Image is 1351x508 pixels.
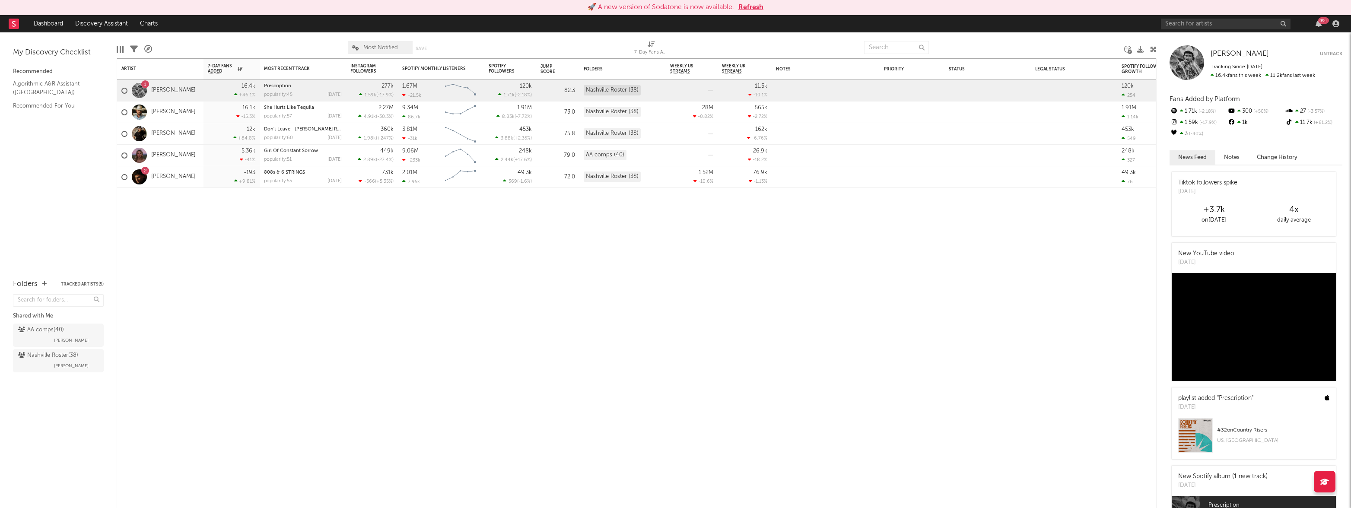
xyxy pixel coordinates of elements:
[402,157,420,163] div: -233k
[1211,73,1315,78] span: 11.2k fans last week
[748,114,767,119] div: -2.72 %
[1178,178,1237,187] div: Tiktok followers spike
[516,114,531,119] span: -7.72 %
[584,107,641,117] div: Nashville Roster (38)
[13,67,104,77] div: Recommended
[584,150,626,160] div: AA comps (40)
[515,136,531,141] span: +2.35 %
[69,15,134,32] a: Discovery Assistant
[516,93,531,98] span: -2.18 %
[1122,114,1138,120] div: 1.14k
[584,67,648,72] div: Folders
[378,93,392,98] span: -17.9 %
[54,361,89,371] span: [PERSON_NAME]
[134,15,164,32] a: Charts
[264,170,342,175] div: 808s & 6 STRINGS
[518,170,532,175] div: 49.3k
[151,87,196,94] a: [PERSON_NAME]
[234,92,255,98] div: +46.1 %
[1178,403,1253,412] div: [DATE]
[634,37,669,62] div: 7-Day Fans Added (7-Day Fans Added)
[702,105,713,111] div: 28M
[1285,106,1342,117] div: 27
[1178,481,1268,490] div: [DATE]
[377,136,392,141] span: +247 %
[540,129,575,139] div: 75.8
[1170,106,1227,117] div: 1.71k
[1217,395,1253,401] a: "Prescription"
[495,135,532,141] div: ( )
[264,149,342,153] div: Girl Of Constant Sorrow
[364,136,376,141] span: 1.98k
[1161,19,1291,29] input: Search for artists
[495,157,532,162] div: ( )
[519,127,532,132] div: 453k
[327,136,342,140] div: [DATE]
[753,148,767,154] div: 26.9k
[722,63,754,74] span: Weekly UK Streams
[264,149,318,153] a: Girl Of Constant Sorrow
[693,114,713,119] div: -0.82 %
[441,166,480,188] svg: Chart title
[540,172,575,182] div: 72.0
[1178,472,1268,481] div: New Spotify album (1 new track)
[144,37,152,62] div: A&R Pipeline
[501,136,513,141] span: 3.88k
[1172,418,1336,459] a: #32onCountry RisersUS, [GEOGRAPHIC_DATA]
[1215,150,1248,165] button: Notes
[264,105,314,110] a: She Hurts Like Tequila
[884,67,919,72] div: Priority
[749,178,767,184] div: -1.13 %
[670,63,700,74] span: Weekly US Streams
[1122,105,1136,111] div: 1.91M
[1316,20,1322,27] button: 99+
[1178,394,1253,403] div: playlist added
[208,63,235,74] span: 7-Day Fans Added
[747,135,767,141] div: -6.76 %
[1122,170,1136,175] div: 49.3k
[54,335,89,346] span: [PERSON_NAME]
[402,105,418,111] div: 9.34M
[233,135,255,141] div: +84.8 %
[520,83,532,89] div: 120k
[755,127,767,132] div: 162k
[502,114,515,119] span: 8.83k
[402,170,417,175] div: 2.01M
[441,123,480,145] svg: Chart title
[18,350,78,361] div: Nashville Roster ( 38 )
[540,107,575,117] div: 73.0
[755,105,767,111] div: 565k
[240,157,255,162] div: -41 %
[504,93,515,98] span: 1.71k
[699,170,713,175] div: 1.52M
[378,105,394,111] div: 2.27M
[358,157,394,162] div: ( )
[1211,73,1261,78] span: 16.4k fans this week
[441,145,480,166] svg: Chart title
[13,294,104,307] input: Search for folders...
[382,170,394,175] div: 731k
[264,105,342,110] div: She Hurts Like Tequila
[264,127,348,132] a: Don't Leave - [PERSON_NAME] Remix
[377,158,392,162] span: -27.4 %
[358,114,394,119] div: ( )
[1320,50,1342,58] button: Untrack
[327,179,342,184] div: [DATE]
[1252,109,1268,114] span: +50 %
[1188,132,1203,137] span: -40 %
[1197,109,1216,114] span: -2.18 %
[776,67,862,72] div: Notes
[1122,136,1136,141] div: 549
[1217,435,1329,446] div: US, [GEOGRAPHIC_DATA]
[381,83,394,89] div: 277k
[634,48,669,58] div: 7-Day Fans Added (7-Day Fans Added)
[327,114,342,119] div: [DATE]
[1122,179,1133,184] div: 76
[748,92,767,98] div: -10.1 %
[264,157,292,162] div: popularity: 51
[327,92,342,97] div: [DATE]
[402,83,417,89] div: 1.67M
[1248,150,1306,165] button: Change History
[327,157,342,162] div: [DATE]
[377,114,392,119] span: -30.3 %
